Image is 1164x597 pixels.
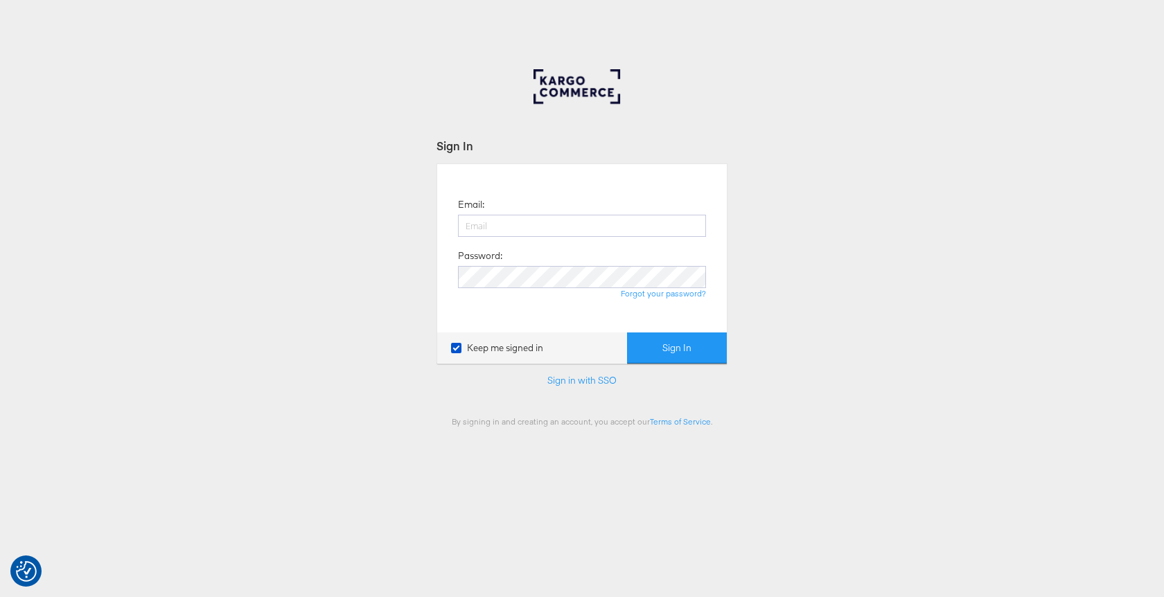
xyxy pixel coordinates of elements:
a: Terms of Service [650,416,711,427]
button: Sign In [627,332,727,364]
img: Revisit consent button [16,561,37,582]
label: Email: [458,198,484,211]
label: Password: [458,249,502,262]
a: Forgot your password? [621,288,706,298]
div: Sign In [436,138,727,154]
button: Consent Preferences [16,561,37,582]
a: Sign in with SSO [547,374,617,386]
label: Keep me signed in [451,341,543,355]
input: Email [458,215,706,237]
div: By signing in and creating an account, you accept our . [436,416,727,427]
